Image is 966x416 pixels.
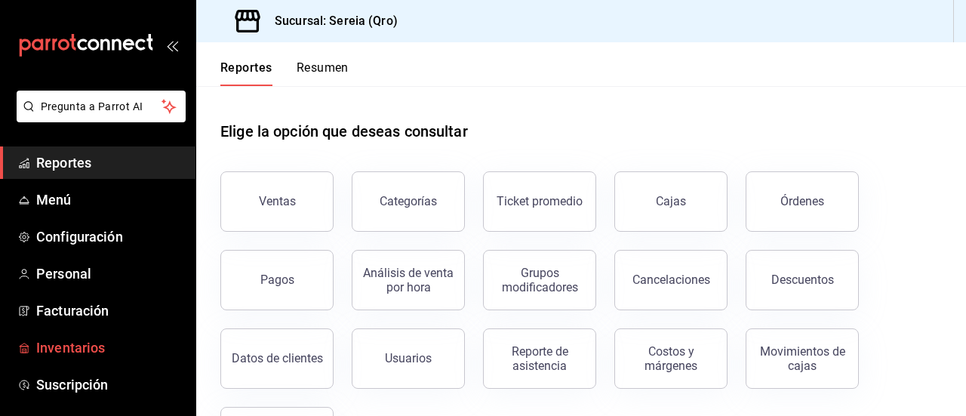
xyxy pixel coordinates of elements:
[614,250,728,310] button: Cancelaciones
[220,171,334,232] button: Ventas
[493,266,586,294] div: Grupos modificadores
[11,109,186,125] a: Pregunta a Parrot AI
[259,194,296,208] div: Ventas
[361,266,455,294] div: Análisis de venta por hora
[36,153,183,173] span: Reportes
[624,344,718,373] div: Costos y márgenes
[36,300,183,321] span: Facturación
[656,194,686,208] div: Cajas
[497,194,583,208] div: Ticket promedio
[352,328,465,389] button: Usuarios
[220,120,468,143] h1: Elige la opción que deseas consultar
[232,351,323,365] div: Datos de clientes
[771,273,834,287] div: Descuentos
[297,60,349,86] button: Resumen
[41,99,162,115] span: Pregunta a Parrot AI
[483,250,596,310] button: Grupos modificadores
[483,328,596,389] button: Reporte de asistencia
[746,328,859,389] button: Movimientos de cajas
[493,344,586,373] div: Reporte de asistencia
[36,263,183,284] span: Personal
[385,351,432,365] div: Usuarios
[220,250,334,310] button: Pagos
[780,194,824,208] div: Órdenes
[746,171,859,232] button: Órdenes
[263,12,398,30] h3: Sucursal: Sereia (Qro)
[260,273,294,287] div: Pagos
[36,190,183,210] span: Menú
[17,91,186,122] button: Pregunta a Parrot AI
[632,273,710,287] div: Cancelaciones
[220,328,334,389] button: Datos de clientes
[746,250,859,310] button: Descuentos
[483,171,596,232] button: Ticket promedio
[220,60,349,86] div: navigation tabs
[36,226,183,247] span: Configuración
[352,171,465,232] button: Categorías
[220,60,272,86] button: Reportes
[755,344,849,373] div: Movimientos de cajas
[380,194,437,208] div: Categorías
[614,328,728,389] button: Costos y márgenes
[614,171,728,232] button: Cajas
[36,374,183,395] span: Suscripción
[352,250,465,310] button: Análisis de venta por hora
[166,39,178,51] button: open_drawer_menu
[36,337,183,358] span: Inventarios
